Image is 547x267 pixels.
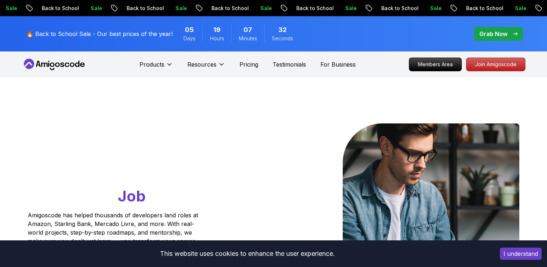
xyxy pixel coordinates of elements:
p: Back to School [374,5,423,12]
span: Seconds [272,35,293,42]
h1: Go From Learning to Hired: Master Java, Spring Boot & Cloud Skills That Get You the [28,123,226,207]
p: Grab Now [479,30,507,38]
p: Products [140,60,164,69]
a: Testimonials [273,60,306,69]
a: For Business [320,60,356,69]
p: Sale [338,5,361,12]
p: Sale [423,5,446,12]
span: Minutes [239,35,257,42]
p: Back to School [290,5,338,12]
div: This website uses cookies to enhance the user experience. [5,246,489,262]
button: Resources [187,60,225,74]
p: Sale [508,5,531,12]
span: Job [118,187,146,205]
p: Back to School [459,5,508,12]
p: Sale [254,5,277,12]
p: Back to School [205,5,254,12]
button: Products [140,60,173,74]
button: Accept cookies [500,248,542,260]
p: Sale [84,5,107,12]
p: Sale [169,5,192,12]
p: 🔥 Back to School Sale - Our best prices of the year! [26,30,173,38]
span: Hours [210,35,224,42]
span: 32 Seconds [278,25,287,35]
span: 19 Hours [213,25,220,35]
a: Members Area [409,58,462,71]
p: Join Amigoscode [466,58,525,71]
span: 5 Days [185,25,194,35]
span: Days [183,35,195,42]
p: Back to School [35,5,84,12]
span: 7 Minutes [243,25,252,35]
p: Back to School [120,5,169,12]
a: Join Amigoscode [466,58,525,71]
a: Pricing [240,60,258,69]
p: Resources [187,60,216,69]
p: Amigoscode has helped thousands of developers land roles at Amazon, Starling Bank, Mercado Livre,... [28,211,200,245]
